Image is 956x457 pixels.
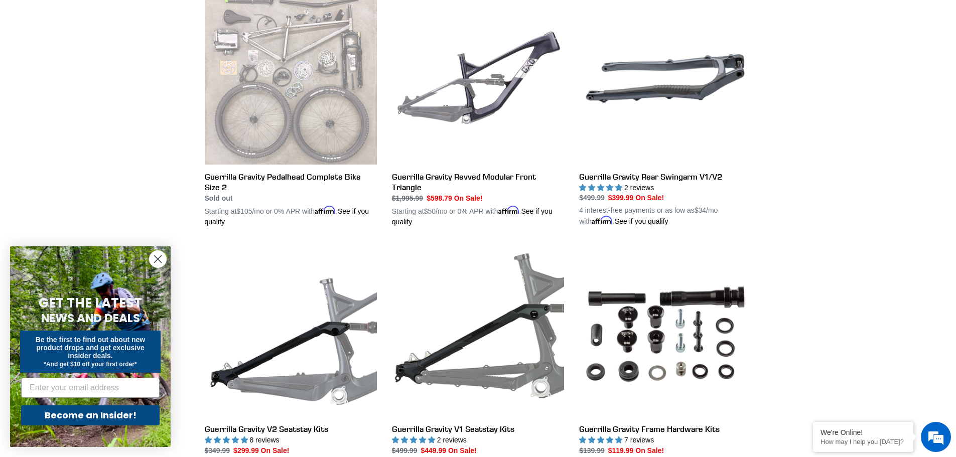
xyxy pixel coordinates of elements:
span: Be the first to find out about new product drops and get exclusive insider deals. [36,336,146,360]
p: How may I help you today? [821,438,906,445]
div: We're Online! [821,428,906,436]
span: *And get $10 off your first order* [44,361,136,368]
button: Become an Insider! [21,405,160,425]
span: GET THE LATEST [39,294,142,312]
button: Close dialog [149,250,167,268]
input: Enter your email address [21,378,160,398]
span: NEWS AND DEALS [41,310,140,326]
